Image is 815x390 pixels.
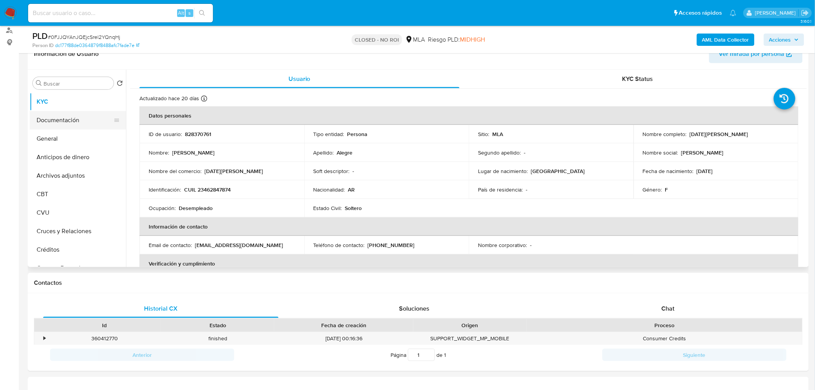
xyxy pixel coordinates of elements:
[643,131,687,138] p: Nombre completo :
[345,205,362,212] p: Soltero
[709,45,803,63] button: Ver mirada por persona
[184,186,231,193] p: CUIL 23462847874
[419,321,521,329] div: Origen
[492,131,503,138] p: MLA
[662,304,675,313] span: Chat
[34,50,99,58] h1: Información de Usuario
[602,349,786,361] button: Siguiente
[144,304,178,313] span: Historial CX
[30,259,126,277] button: Cuentas Bancarias
[530,242,532,249] p: -
[665,186,668,193] p: F
[44,80,111,87] input: Buscar
[28,8,213,18] input: Buscar usuario o caso...
[34,279,803,287] h1: Contactos
[478,242,527,249] p: Nombre corporativo :
[348,186,355,193] p: AR
[55,42,139,49] a: dc177f88de0364879f8488afc7fade7e
[526,186,527,193] p: -
[353,168,354,175] p: -
[179,205,213,212] p: Desempleado
[801,9,809,17] a: Salir
[50,349,234,361] button: Anterior
[195,242,283,249] p: [EMAIL_ADDRESS][DOMAIN_NAME]
[405,35,425,44] div: MLA
[139,106,798,125] th: Datos personales
[149,242,192,249] p: Email de contacto :
[149,186,181,193] p: Identificación :
[643,149,678,156] p: Nombre social :
[697,34,755,46] button: AML Data Collector
[478,186,523,193] p: País de residencia :
[314,168,350,175] p: Soft descriptor :
[166,321,269,329] div: Estado
[314,242,365,249] p: Teléfono de contacto :
[44,335,45,342] div: •
[681,149,724,156] p: [PERSON_NAME]
[478,131,489,138] p: Sitio :
[178,9,184,17] span: Alt
[347,131,368,138] p: Persona
[139,95,199,102] p: Actualizado hace 20 días
[478,168,528,175] p: Lugar de nacimiento :
[30,148,126,166] button: Anticipos de dinero
[314,149,334,156] p: Apellido :
[161,332,274,345] div: finished
[274,332,413,345] div: [DATE] 00:16:36
[391,349,446,361] span: Página de
[444,351,446,359] span: 1
[755,9,798,17] p: ludmila.lanatti@mercadolibre.com
[800,18,811,24] span: 3.160.1
[32,30,48,42] b: PLD
[194,8,210,18] button: search-icon
[643,168,694,175] p: Fecha de nacimiento :
[185,131,211,138] p: 828370761
[730,10,736,16] a: Notificaciones
[690,131,748,138] p: [DATE][PERSON_NAME]
[280,321,408,329] div: Fecha de creación
[697,168,713,175] p: [DATE]
[428,35,485,44] span: Riesgo PLD:
[288,74,310,83] span: Usuario
[643,186,662,193] p: Género :
[478,149,521,156] p: Segundo apellido :
[48,332,161,345] div: 360412770
[30,92,126,111] button: KYC
[532,321,797,329] div: Proceso
[30,129,126,148] button: General
[314,205,342,212] p: Estado Civil :
[368,242,415,249] p: [PHONE_NUMBER]
[413,332,527,345] div: SUPPORT_WIDGET_MP_MOBILE
[205,168,263,175] p: [DATE][PERSON_NAME]
[149,205,176,212] p: Ocupación :
[30,222,126,240] button: Cruces y Relaciones
[719,45,785,63] span: Ver mirada por persona
[139,217,798,236] th: Información de contacto
[337,149,353,156] p: Alegre
[702,34,749,46] b: AML Data Collector
[188,9,191,17] span: s
[460,35,485,44] span: MIDHIGH
[30,185,126,203] button: CBT
[30,111,120,129] button: Documentación
[172,149,215,156] p: [PERSON_NAME]
[622,74,653,83] span: KYC Status
[53,321,156,329] div: Id
[30,166,126,185] button: Archivos adjuntos
[527,332,802,345] div: Consumer Credits
[149,149,169,156] p: Nombre :
[352,34,402,45] p: CLOSED - NO ROI
[48,33,120,41] span: # 0FJJQYAnJQEjcSrel2YQnqHj
[769,34,791,46] span: Acciones
[679,9,722,17] span: Accesos rápidos
[314,186,345,193] p: Nacionalidad :
[764,34,804,46] button: Acciones
[32,42,54,49] b: Person ID
[149,131,182,138] p: ID de usuario :
[30,203,126,222] button: CVU
[139,254,798,273] th: Verificación y cumplimiento
[524,149,525,156] p: -
[399,304,430,313] span: Soluciones
[531,168,585,175] p: [GEOGRAPHIC_DATA]
[117,80,123,89] button: Volver al orden por defecto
